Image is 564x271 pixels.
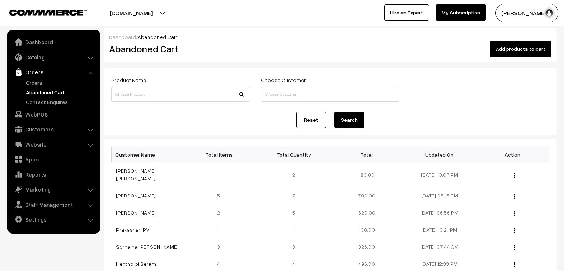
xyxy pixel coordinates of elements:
[184,221,257,238] td: 1
[403,221,476,238] td: [DATE] 10:21 PM
[109,33,551,41] div: /
[116,261,156,267] a: Henthoibi Seram
[403,204,476,221] td: [DATE] 06:56 PM
[403,147,476,162] th: Updated On
[495,4,558,22] button: [PERSON_NAME]…
[184,204,257,221] td: 2
[514,245,515,250] img: Menu
[514,173,515,178] img: Menu
[514,194,515,199] img: Menu
[330,147,403,162] th: Total
[9,10,87,15] img: COMMMERCE
[334,112,364,128] button: Search
[9,65,98,79] a: Orders
[257,204,330,221] td: 5
[138,34,178,40] span: Abandoned Cart
[257,238,330,255] td: 3
[9,123,98,136] a: Customers
[330,221,403,238] td: 100.00
[24,88,98,96] a: Abandoned Cart
[261,76,306,84] label: Choose Customer
[330,238,403,255] td: 326.00
[116,209,156,216] a: [PERSON_NAME]
[514,262,515,267] img: Menu
[116,226,149,233] a: Prakashan PV
[9,198,98,211] a: Staff Management
[490,41,551,57] button: Add products to cart
[9,153,98,166] a: Apps
[24,98,98,106] a: Contact Enquires
[9,213,98,226] a: Settings
[436,4,486,21] a: My Subscription
[24,79,98,86] a: Orders
[184,147,257,162] th: Total Items
[111,87,250,102] input: Choose Product
[403,162,476,187] td: [DATE] 10:07 PM
[330,204,403,221] td: 620.00
[514,228,515,233] img: Menu
[514,211,515,216] img: Menu
[184,187,257,204] td: 5
[116,192,156,199] a: [PERSON_NAME]
[9,7,74,16] a: COMMMERCE
[403,238,476,255] td: [DATE] 07:44 AM
[476,147,549,162] th: Action
[111,76,146,84] label: Product Name
[84,4,179,22] button: [DOMAIN_NAME]
[109,43,249,55] h2: Abandoned Cart
[116,167,156,182] a: [PERSON_NAME] [PERSON_NAME]
[261,87,400,102] input: Choose Customer
[296,112,326,128] a: Reset
[330,187,403,204] td: 700.00
[9,35,98,49] a: Dashboard
[184,238,257,255] td: 3
[184,162,257,187] td: 1
[403,187,476,204] td: [DATE] 05:15 PM
[109,34,136,40] a: Dashboard
[544,7,555,19] img: user
[330,162,403,187] td: 180.00
[9,108,98,121] a: WebPOS
[112,147,185,162] th: Customer Name
[257,147,330,162] th: Total Quantity
[9,183,98,196] a: Marketing
[257,221,330,238] td: 1
[9,138,98,151] a: Website
[257,162,330,187] td: 2
[384,4,429,21] a: Hire an Expert
[257,187,330,204] td: 7
[116,244,178,250] a: Somaina [PERSON_NAME]
[9,168,98,181] a: Reports
[9,50,98,64] a: Catalog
